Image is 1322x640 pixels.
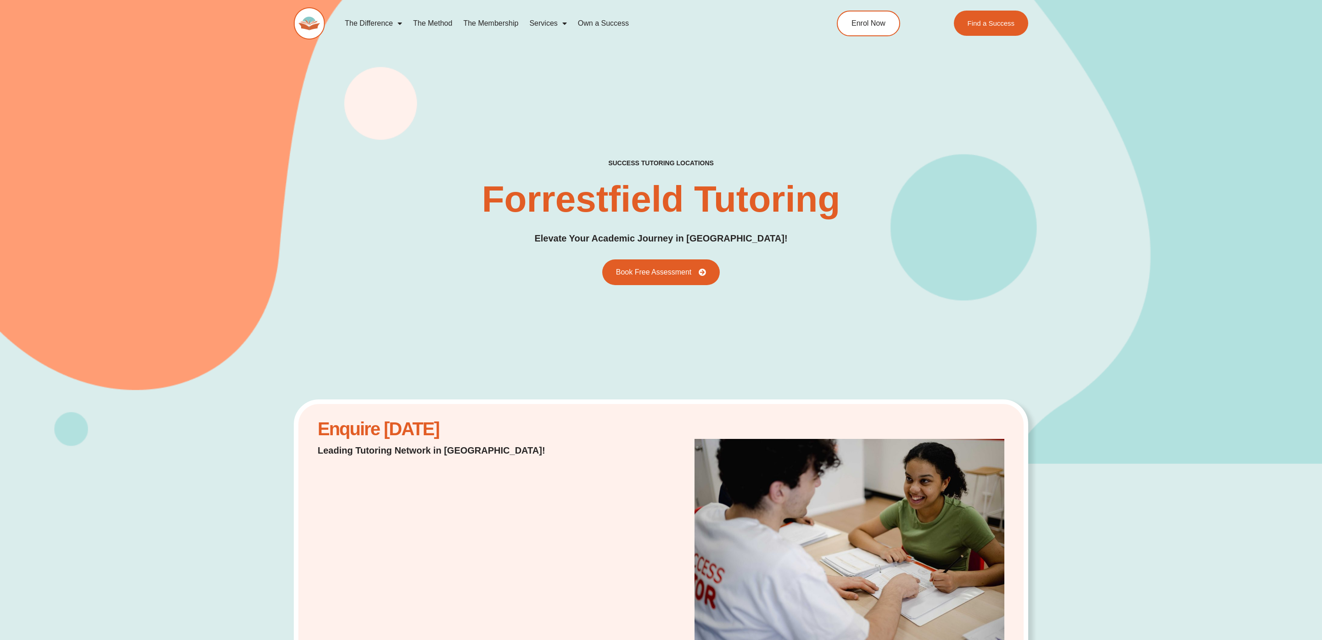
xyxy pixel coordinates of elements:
[339,13,408,34] a: The Difference
[408,13,458,34] a: The Method
[572,13,634,34] a: Own a Success
[534,231,787,246] p: Elevate Your Academic Journey in [GEOGRAPHIC_DATA]!
[458,13,524,34] a: The Membership
[339,13,795,34] nav: Menu
[524,13,572,34] a: Services
[967,20,1014,27] span: Find a Success
[602,259,720,285] a: Book Free Assessment
[953,11,1028,36] a: Find a Success
[482,181,840,218] h1: Forrestfield Tutoring
[837,11,900,36] a: Enrol Now
[608,159,714,167] h2: success tutoring locations
[851,20,885,27] span: Enrol Now
[318,423,569,435] h2: Enquire [DATE]
[616,269,692,276] span: Book Free Assessment
[318,444,569,457] p: Leading Tutoring Network in [GEOGRAPHIC_DATA]!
